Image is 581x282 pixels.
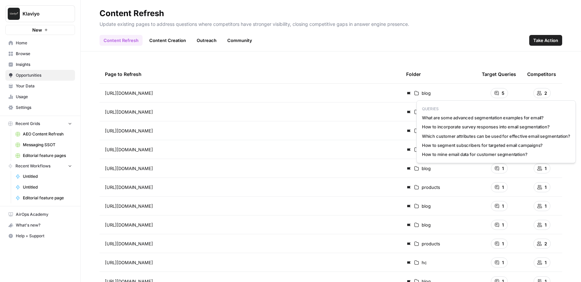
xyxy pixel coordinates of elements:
span: Usage [16,94,72,100]
p: Update existing pages to address questions where competitors have stronger visibility, closing co... [100,19,562,28]
img: d03zj4el0aa7txopwdneenoutvcu [406,166,412,171]
span: Untitled [23,173,72,179]
span: Take Action [533,37,558,44]
span: [URL][DOMAIN_NAME] [105,240,153,247]
a: Opportunities [5,70,75,81]
span: hc [422,259,427,266]
span: Settings [16,105,72,111]
span: [URL][DOMAIN_NAME] [105,165,153,172]
span: blog [422,90,431,96]
span: How to mine email data for customer segmentation? [422,151,570,157]
img: Klaviyo Logo [8,8,20,20]
span: Untitled [23,184,72,190]
span: QUERIES [422,106,570,112]
span: 1 [502,203,504,209]
span: [URL][DOMAIN_NAME] [105,146,153,153]
img: d03zj4el0aa7txopwdneenoutvcu [406,109,412,115]
span: Messaging SSOT [23,142,72,148]
span: How to segment subscribers for targeted email campaigns? [422,142,570,148]
span: products [422,240,440,247]
a: AEO Content Refresh [12,129,75,139]
img: d03zj4el0aa7txopwdneenoutvcu [406,128,412,133]
span: [URL][DOMAIN_NAME] [105,90,153,96]
span: 5 [502,90,504,96]
span: Help + Support [16,233,72,239]
span: Recent Grids [15,121,40,127]
a: Your Data [5,81,75,91]
div: Page to Refresh [105,65,395,83]
span: [URL][DOMAIN_NAME] [105,109,153,115]
span: New [32,27,42,33]
div: What's new? [6,220,75,230]
span: 1 [545,203,547,209]
a: AirOps Academy [5,209,75,220]
span: Insights [16,62,72,68]
button: Workspace: Klaviyo [5,5,75,22]
span: Recent Workflows [15,163,50,169]
span: Klaviyo [23,10,63,17]
span: Your Data [16,83,72,89]
span: 1 [545,184,547,191]
span: Which customer attributes can be used for effective email segmentation? [422,132,570,139]
span: blog [422,203,431,209]
div: Folder [406,65,421,83]
span: [URL][DOMAIN_NAME] [105,259,153,266]
span: 2 [544,90,547,96]
span: AEO Content Refresh [23,131,72,137]
span: Home [16,40,72,46]
a: Content Refresh [100,35,143,46]
span: 2 [544,240,547,247]
button: New [5,25,75,35]
span: [URL][DOMAIN_NAME] [105,184,153,191]
a: Editorial feature pages [12,150,75,161]
a: Editorial feature page [12,193,75,203]
span: Editorial feature page [23,195,72,201]
span: Opportunities [16,72,72,78]
span: 1 [545,259,547,266]
img: d03zj4el0aa7txopwdneenoutvcu [406,147,412,152]
a: Browse [5,48,75,59]
div: Content Refresh [100,8,164,19]
a: Usage [5,91,75,102]
div: Target Queries [482,65,516,83]
span: products [422,184,440,191]
button: What's new? [5,220,75,231]
a: Community [223,35,256,46]
div: Competitors [527,65,556,83]
span: Editorial feature pages [23,153,72,159]
span: 1 [502,259,504,266]
button: Recent Grids [5,119,75,129]
img: d03zj4el0aa7txopwdneenoutvcu [406,203,412,209]
img: d03zj4el0aa7txopwdneenoutvcu [406,90,412,96]
a: Settings [5,102,75,113]
button: Help + Support [5,231,75,241]
img: d03zj4el0aa7txopwdneenoutvcu [406,241,412,246]
a: Messaging SSOT [12,139,75,150]
span: AirOps Academy [16,211,72,217]
button: Recent Workflows [5,161,75,171]
a: Outreach [193,35,221,46]
img: d03zj4el0aa7txopwdneenoutvcu [406,260,412,265]
a: Untitled [12,182,75,193]
a: Content Creation [145,35,190,46]
a: Insights [5,59,75,70]
img: d03zj4el0aa7txopwdneenoutvcu [406,222,412,228]
span: What are some advanced segmentation examples for email? [422,114,570,121]
span: 1 [502,184,504,191]
span: 1 [502,240,504,247]
span: How to incorporate survey responses into email segmentation? [422,123,570,130]
span: blog [422,165,431,172]
span: 1 [545,165,547,172]
span: [URL][DOMAIN_NAME] [105,221,153,228]
a: Untitled [12,171,75,182]
span: 1 [545,221,547,228]
span: 1 [502,165,504,172]
img: d03zj4el0aa7txopwdneenoutvcu [406,185,412,190]
span: [URL][DOMAIN_NAME] [105,127,153,134]
span: Browse [16,51,72,57]
span: 1 [502,221,504,228]
span: blog [422,221,431,228]
button: Take Action [529,35,562,46]
span: [URL][DOMAIN_NAME] [105,203,153,209]
a: Home [5,38,75,48]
